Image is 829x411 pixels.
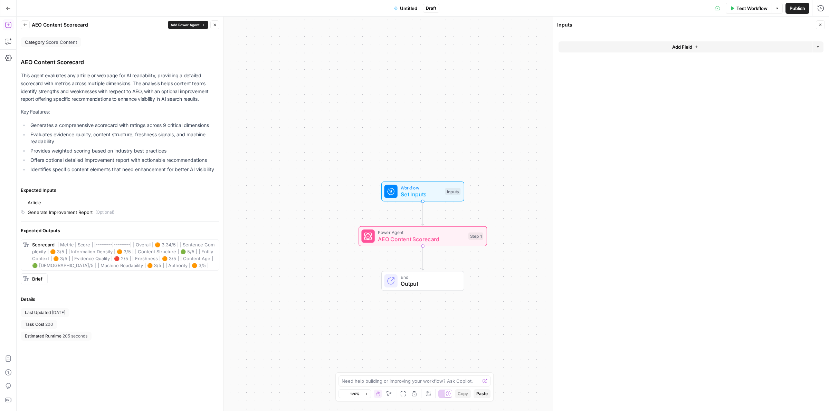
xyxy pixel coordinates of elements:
[401,190,442,198] span: Set Inputs
[171,22,200,28] span: Add Power Agent
[32,242,55,247] span: Scorecard
[168,21,208,29] button: Add Power Agent
[468,233,483,240] div: Step 1
[401,280,457,288] span: Output
[476,391,488,397] span: Paste
[29,131,219,145] li: Evaluates evidence quality, content structure, freshness signals, and machine readability
[400,5,417,12] span: Untitled
[350,391,360,397] span: 120%
[21,227,219,234] div: Expected Outputs
[28,209,93,216] div: Generate Improvement Report
[21,296,219,303] div: Details
[21,108,219,116] p: Key Features:
[785,3,809,14] button: Publish
[672,43,692,50] span: Add Field
[45,321,53,327] span: 200
[736,5,768,12] span: Test Workflow
[474,389,490,398] button: Paste
[401,184,442,191] span: Workflow
[359,271,487,291] div: EndOutput
[46,39,77,46] span: Score Content
[458,391,468,397] span: Copy
[25,310,51,316] span: Last Updated
[557,21,814,28] div: Inputs
[559,41,812,52] button: Add Field
[25,333,61,339] span: Estimated Runtime
[445,188,460,195] div: Inputs
[29,166,219,173] li: Identifies specific content elements that need enhancement for better AI visibility
[63,333,87,339] span: 205 seconds
[790,5,805,12] span: Publish
[21,187,219,194] div: Expected Inputs
[421,246,424,270] g: Edge from step_1 to end
[455,389,471,398] button: Copy
[359,226,487,246] div: Power AgentAEO Content ScorecardStep 1
[426,5,436,11] span: Draft
[378,235,465,243] span: AEO Content Scorecard
[25,39,45,46] span: Category
[401,274,457,281] span: End
[421,202,424,225] g: Edge from start to step_1
[359,182,487,202] div: WorkflowSet InputsInputs
[378,229,465,236] span: Power Agent
[32,242,215,268] span: | Metric | Score | |--------|--------| | Overall | 🟠 3.34/5 | | Sentence Complexity | 🟠 3/5 | | I...
[390,3,421,14] button: Untitled
[25,321,44,327] span: Task Cost
[32,276,42,282] span: Brief
[29,147,219,154] li: Provides weighted scoring based on industry best practices
[52,310,65,316] span: [DATE]
[21,72,219,103] p: This agent evaluates any article or webpage for AI readability, providing a detailed scorecard wi...
[29,157,219,164] li: Offers optional detailed improvement report with actionable recommendations
[95,209,114,215] div: (Optional)
[28,199,41,206] div: Article
[29,122,219,129] li: Generates a comprehensive scorecard with ratings across 9 critical dimensions
[21,58,219,66] div: AEO Content Scorecard
[726,3,772,14] button: Test Workflow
